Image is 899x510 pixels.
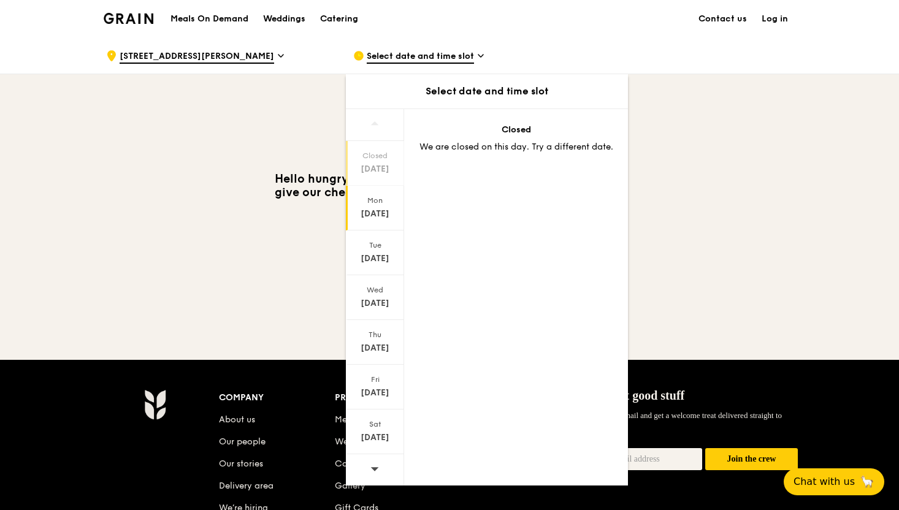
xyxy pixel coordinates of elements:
[348,151,402,161] div: Closed
[419,124,613,136] div: Closed
[348,342,402,354] div: [DATE]
[784,468,884,495] button: Chat with us🦙
[219,389,335,406] div: Company
[335,414,410,425] a: Meals On Demand
[348,208,402,220] div: [DATE]
[219,459,263,469] a: Our stories
[754,1,795,37] a: Log in
[266,172,633,213] h3: Hello hungry human. We’re closed [DATE] as it’s important to give our chefs a break to rest and r...
[794,474,855,489] span: Chat with us
[367,50,474,64] span: Select date and time slot
[348,196,402,205] div: Mon
[170,13,248,25] h1: Meals On Demand
[348,330,402,340] div: Thu
[320,1,358,37] div: Catering
[335,389,451,406] div: Products
[346,84,628,99] div: Select date and time slot
[705,448,798,471] button: Join the crew
[219,414,255,425] a: About us
[348,297,402,310] div: [DATE]
[335,436,376,447] a: Weddings
[256,1,313,37] a: Weddings
[348,163,402,175] div: [DATE]
[348,285,402,295] div: Wed
[348,240,402,250] div: Tue
[104,13,153,24] img: Grain
[419,141,613,153] div: We are closed on this day. Try a different date.
[566,411,782,433] span: Sign up for Grain mail and get a welcome treat delivered straight to your inbox.
[313,1,365,37] a: Catering
[348,375,402,384] div: Fri
[120,50,274,64] span: [STREET_ADDRESS][PERSON_NAME]
[348,253,402,265] div: [DATE]
[348,387,402,399] div: [DATE]
[348,419,402,429] div: Sat
[860,474,874,489] span: 🦙
[219,436,266,447] a: Our people
[263,1,305,37] div: Weddings
[335,481,365,491] a: Gallery
[335,459,372,469] a: Catering
[219,481,274,491] a: Delivery area
[144,389,166,420] img: Grain
[348,432,402,444] div: [DATE]
[566,448,702,470] input: Non-spam email address
[691,1,754,37] a: Contact us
